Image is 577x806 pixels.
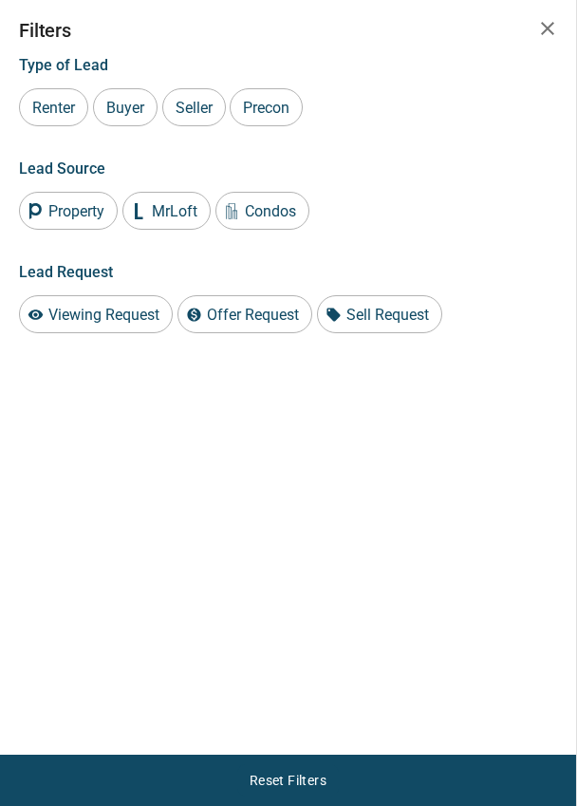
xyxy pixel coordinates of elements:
[200,306,306,324] span: Offer Request
[317,295,442,333] div: Sell Request
[177,295,312,333] div: Offer Request
[169,99,219,117] span: Seller
[93,88,158,126] div: Buyer
[42,306,166,324] span: Viewing Request
[19,192,118,230] div: Property
[19,88,88,126] div: Renter
[19,295,173,333] div: Viewing Request
[19,263,113,281] span: Lead Request
[215,192,309,230] div: Condos
[26,99,82,117] span: Renter
[236,99,296,117] span: Precon
[100,99,151,117] span: Buyer
[237,764,339,797] button: Reset Filters
[145,202,204,220] span: MrLoft
[19,159,105,178] span: Lead Source
[19,19,557,42] h2: Filters
[238,202,303,220] span: Condos
[19,56,108,74] span: Type of Lead
[42,202,111,220] span: Property
[340,306,436,324] span: Sell Request
[230,88,303,126] div: Precon
[122,192,211,230] div: MrLoft
[162,88,226,126] div: Seller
